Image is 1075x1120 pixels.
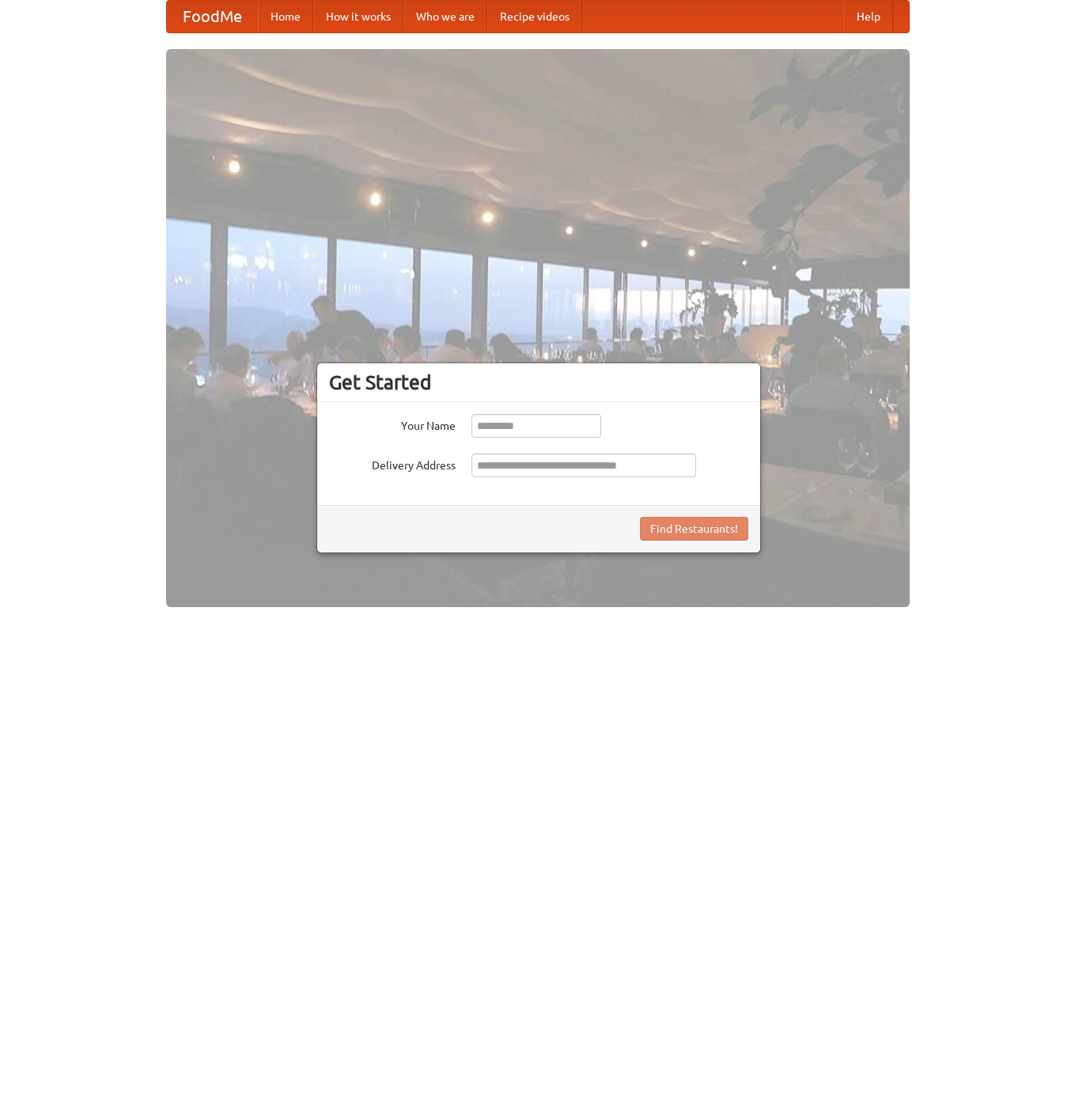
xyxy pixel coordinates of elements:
[487,1,582,32] a: Recipe videos
[329,370,748,394] h3: Get Started
[844,1,893,32] a: Help
[329,454,456,473] label: Delivery Address
[640,517,748,541] button: Find Restaurants!
[329,414,456,434] label: Your Name
[167,1,258,32] a: FoodMe
[313,1,403,32] a: How it works
[403,1,487,32] a: Who we are
[258,1,313,32] a: Home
